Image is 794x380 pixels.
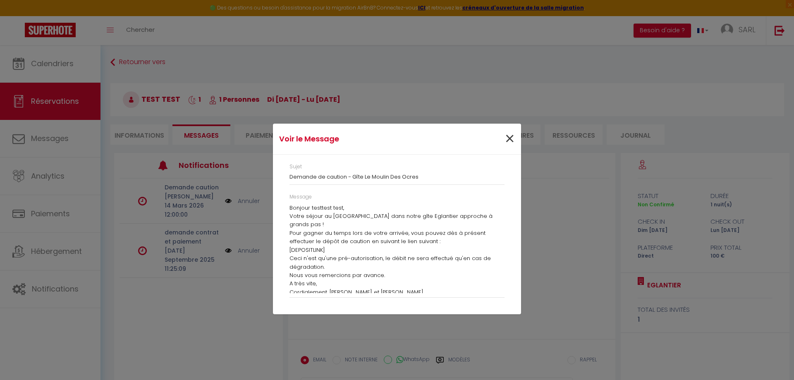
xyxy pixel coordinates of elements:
[289,174,505,180] h3: Demande de caution - Gîte Le Moulin Des Ocres
[289,280,505,288] p: A très vite,
[289,229,505,246] p: Pour gagner du temps lors de votre arrivée, vous pouvez dès à présent effectuer le dépôt de cauti...
[289,163,302,171] label: Sujet
[289,254,505,271] p: Ceci n'est qu'une pré-autorisation, le débit ne sera effectué qu'en cas de dégradation.
[505,130,515,148] button: Close
[279,133,433,145] h4: Voir le Message
[7,3,31,28] button: Ouvrir le widget de chat LiveChat
[289,246,505,254] p: [DEPOSITLINK]
[289,204,505,212] p: Bonjour testtest test,
[289,212,505,229] p: Votre séjour au [GEOGRAPHIC_DATA] dans notre gîte Eglantier approche à grands pas !
[289,193,312,201] label: Message
[505,127,515,151] span: ×
[289,288,505,296] p: Cordialement, [PERSON_NAME] et [PERSON_NAME]
[289,271,505,280] p: Nous vous remercions par avance.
